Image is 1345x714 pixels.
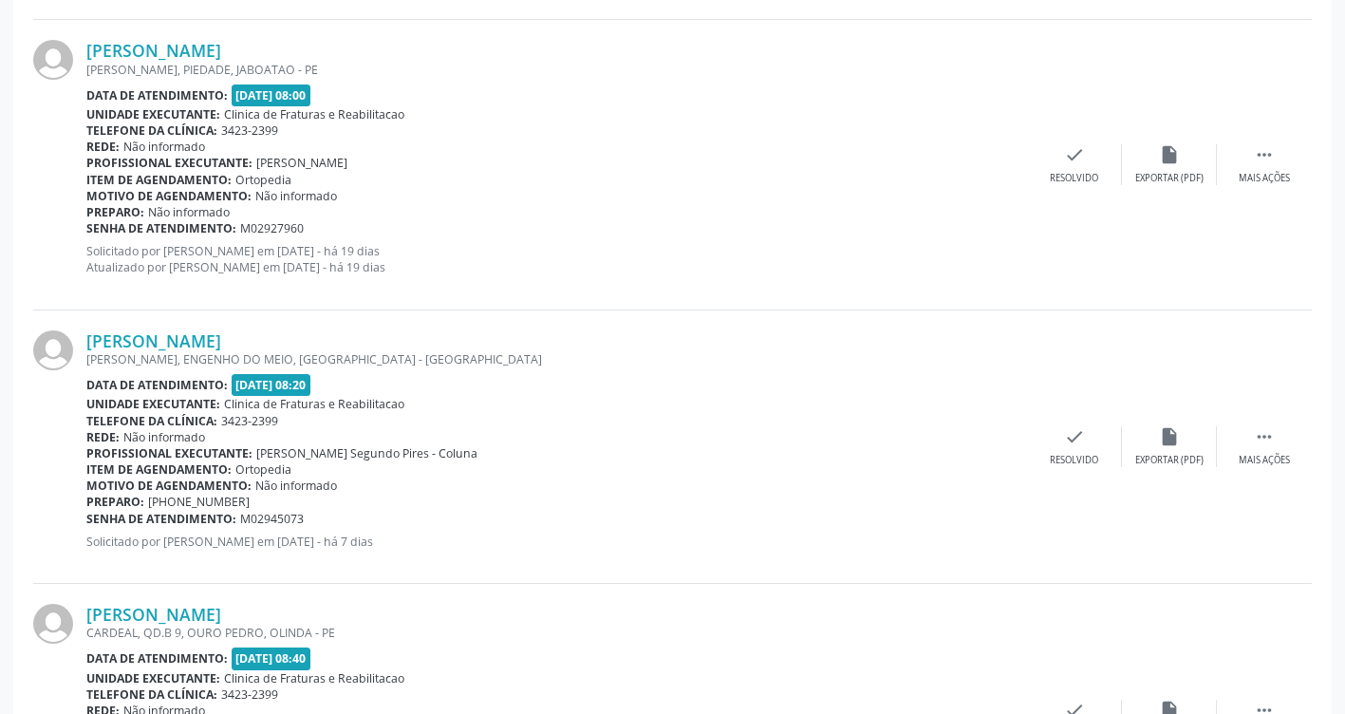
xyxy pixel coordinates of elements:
div: [PERSON_NAME], ENGENHO DO MEIO, [GEOGRAPHIC_DATA] - [GEOGRAPHIC_DATA] [86,351,1027,367]
span: Ortopedia [235,461,291,478]
div: Exportar (PDF) [1135,172,1204,185]
span: Não informado [255,188,337,204]
a: [PERSON_NAME] [86,40,221,61]
b: Item de agendamento: [86,172,232,188]
span: Clinica de Fraturas e Reabilitacao [224,396,404,412]
b: Preparo: [86,204,144,220]
span: Não informado [148,204,230,220]
b: Rede: [86,429,120,445]
div: Mais ações [1239,172,1290,185]
span: [PERSON_NAME] Segundo Pires - Coluna [256,445,477,461]
b: Telefone da clínica: [86,122,217,139]
div: Resolvido [1050,454,1098,467]
i: check [1064,426,1085,447]
i:  [1254,144,1275,165]
img: img [33,330,73,370]
span: [PHONE_NUMBER] [148,494,250,510]
b: Data de atendimento: [86,377,228,393]
b: Telefone da clínica: [86,413,217,429]
a: [PERSON_NAME] [86,330,221,351]
span: M02927960 [240,220,304,236]
div: CARDEAL, QD.B 9, OURO PEDRO, OLINDA - PE [86,625,1027,641]
span: [PERSON_NAME] [256,155,347,171]
b: Data de atendimento: [86,87,228,103]
i: insert_drive_file [1159,144,1180,165]
span: 3423-2399 [221,686,278,703]
span: Clinica de Fraturas e Reabilitacao [224,670,404,686]
b: Unidade executante: [86,106,220,122]
b: Senha de atendimento: [86,220,236,236]
b: Item de agendamento: [86,461,232,478]
span: Ortopedia [235,172,291,188]
div: Resolvido [1050,172,1098,185]
div: Mais ações [1239,454,1290,467]
b: Unidade executante: [86,396,220,412]
b: Senha de atendimento: [86,511,236,527]
img: img [33,604,73,644]
span: Não informado [123,139,205,155]
b: Unidade executante: [86,670,220,686]
span: M02945073 [240,511,304,527]
a: [PERSON_NAME] [86,604,221,625]
b: Telefone da clínica: [86,686,217,703]
i:  [1254,426,1275,447]
b: Motivo de agendamento: [86,188,252,204]
img: img [33,40,73,80]
span: [DATE] 08:40 [232,648,311,669]
b: Motivo de agendamento: [86,478,252,494]
span: Não informado [255,478,337,494]
div: Exportar (PDF) [1135,454,1204,467]
i: insert_drive_file [1159,426,1180,447]
span: [DATE] 08:20 [232,374,311,396]
p: Solicitado por [PERSON_NAME] em [DATE] - há 7 dias [86,534,1027,550]
i: check [1064,144,1085,165]
span: Clinica de Fraturas e Reabilitacao [224,106,404,122]
span: 3423-2399 [221,413,278,429]
b: Preparo: [86,494,144,510]
span: 3423-2399 [221,122,278,139]
b: Profissional executante: [86,445,252,461]
span: [DATE] 08:00 [232,85,311,106]
b: Profissional executante: [86,155,252,171]
p: Solicitado por [PERSON_NAME] em [DATE] - há 19 dias Atualizado por [PERSON_NAME] em [DATE] - há 1... [86,243,1027,275]
div: [PERSON_NAME], PIEDADE, JABOATAO - PE [86,62,1027,78]
b: Data de atendimento: [86,650,228,667]
b: Rede: [86,139,120,155]
span: Não informado [123,429,205,445]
